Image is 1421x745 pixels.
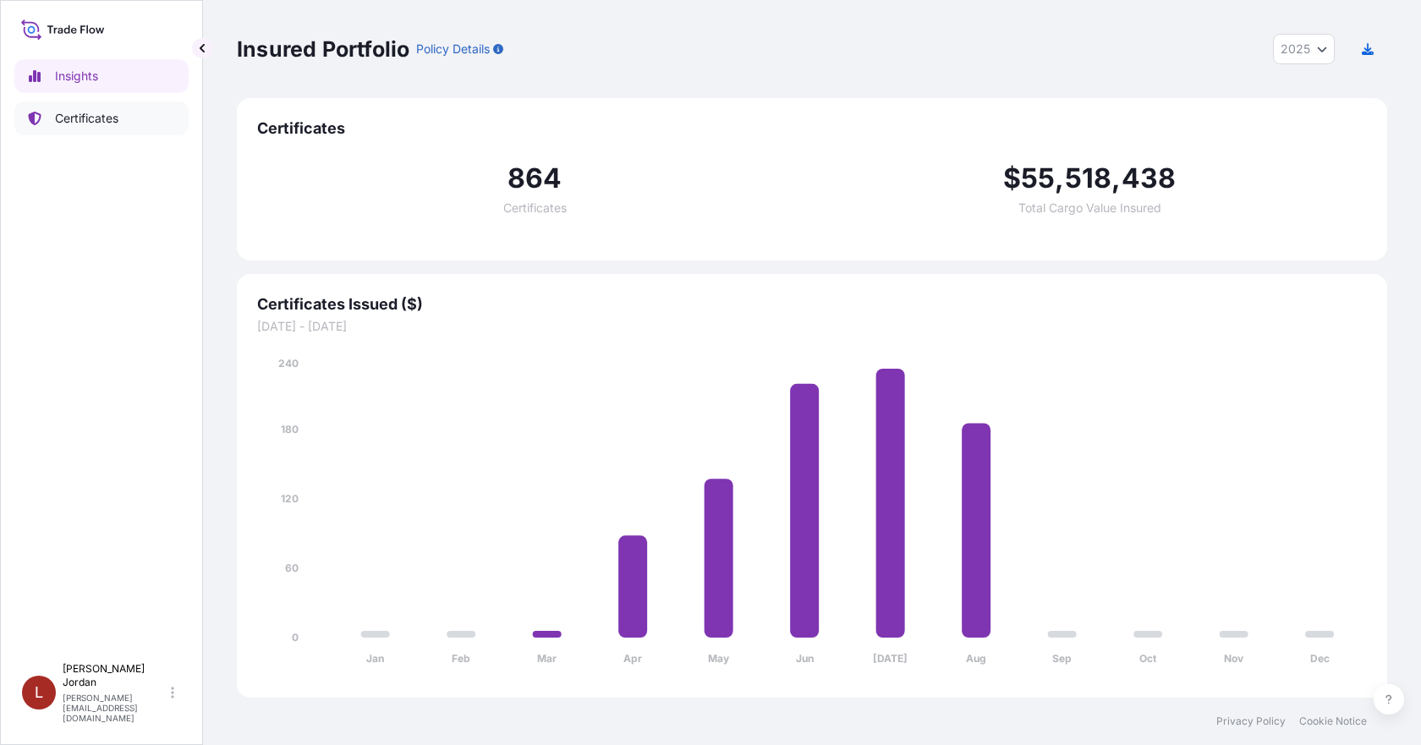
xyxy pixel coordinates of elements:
span: L [35,684,43,701]
tspan: Feb [452,652,470,665]
span: , [1111,165,1121,192]
tspan: Oct [1139,652,1157,665]
tspan: Sep [1052,652,1072,665]
span: 55 [1021,165,1055,192]
tspan: 240 [278,357,299,370]
tspan: May [708,652,730,665]
tspan: 0 [292,631,299,644]
span: Certificates Issued ($) [257,294,1367,315]
tspan: [DATE] [873,652,908,665]
span: Total Cargo Value Insured [1018,202,1161,214]
a: Cookie Notice [1299,715,1367,728]
span: Certificates [503,202,567,214]
p: [PERSON_NAME][EMAIL_ADDRESS][DOMAIN_NAME] [63,693,167,723]
p: Insured Portfolio [237,36,409,63]
tspan: Nov [1224,652,1244,665]
span: $ [1003,165,1021,192]
span: 438 [1122,165,1177,192]
tspan: 60 [285,561,299,574]
span: , [1055,165,1064,192]
p: [PERSON_NAME] Jordan [63,662,167,689]
a: Insights [14,59,189,93]
a: Privacy Policy [1216,715,1286,728]
a: Certificates [14,101,189,135]
p: Certificates [55,110,118,127]
p: Policy Details [416,41,490,58]
p: Insights [55,68,98,85]
span: 864 [507,165,562,192]
tspan: 120 [281,492,299,505]
tspan: Jun [796,652,814,665]
tspan: Dec [1310,652,1330,665]
tspan: 180 [281,423,299,435]
span: 2025 [1281,41,1310,58]
tspan: Apr [623,652,642,665]
tspan: Mar [537,652,557,665]
span: Certificates [257,118,1367,139]
tspan: Jan [366,652,384,665]
span: 518 [1065,165,1112,192]
span: [DATE] - [DATE] [257,318,1367,335]
button: Year Selector [1273,34,1335,64]
tspan: Aug [966,652,986,665]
